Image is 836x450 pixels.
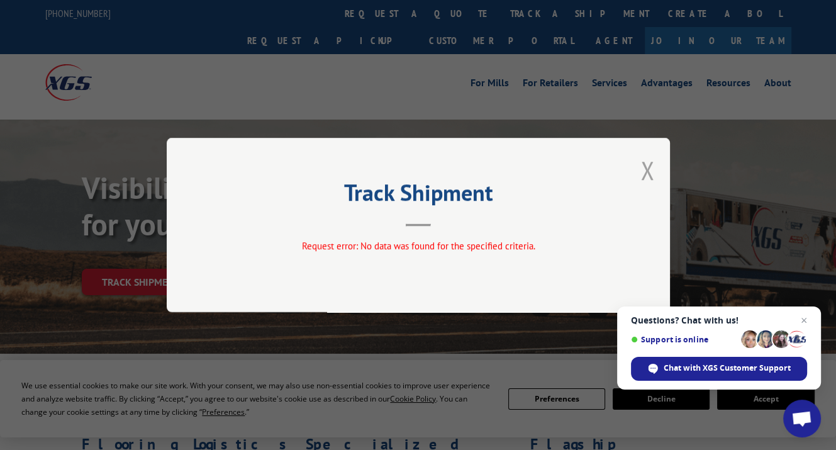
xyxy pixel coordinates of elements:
[230,184,607,208] h2: Track Shipment
[631,335,737,344] span: Support is online
[640,154,654,187] button: Close modal
[631,315,807,325] span: Questions? Chat with us!
[631,357,807,381] span: Chat with XGS Customer Support
[301,240,535,252] span: Request error: No data was found for the specified criteria.
[783,400,821,437] a: Open chat
[664,363,791,374] span: Chat with XGS Customer Support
